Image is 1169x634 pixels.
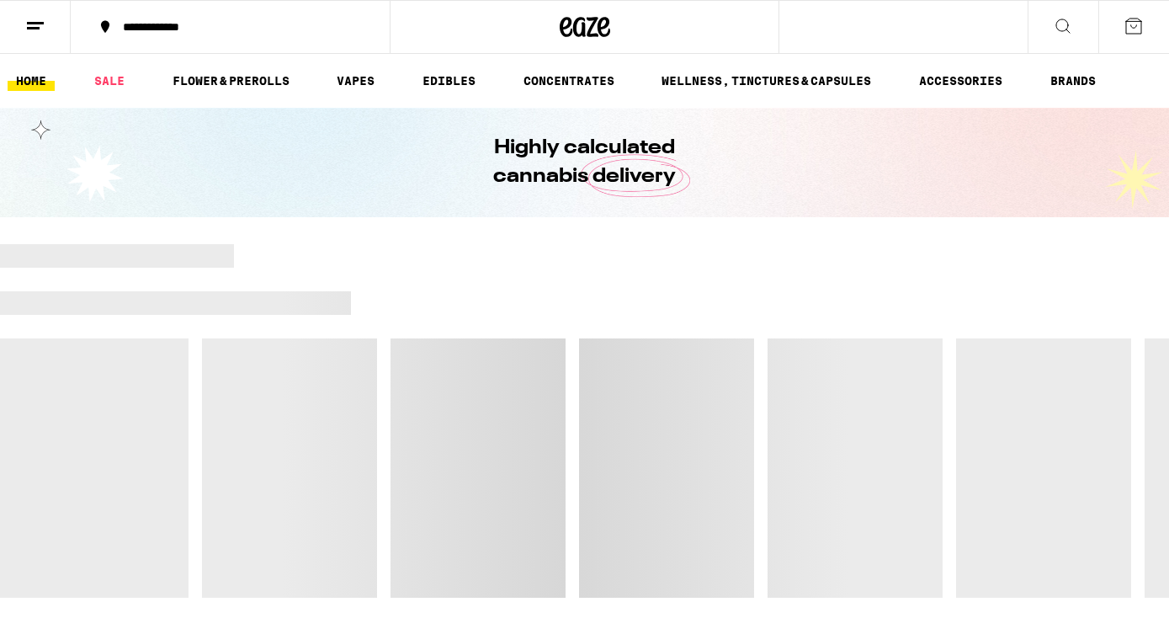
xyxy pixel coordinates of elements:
[515,71,623,91] a: CONCENTRATES
[446,134,724,191] h1: Highly calculated cannabis delivery
[911,71,1011,91] a: ACCESSORIES
[328,71,383,91] a: VAPES
[414,71,484,91] a: EDIBLES
[1042,71,1104,91] button: BRANDS
[8,71,55,91] a: HOME
[164,71,298,91] a: FLOWER & PREROLLS
[86,71,133,91] a: SALE
[653,71,879,91] a: WELLNESS, TINCTURES & CAPSULES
